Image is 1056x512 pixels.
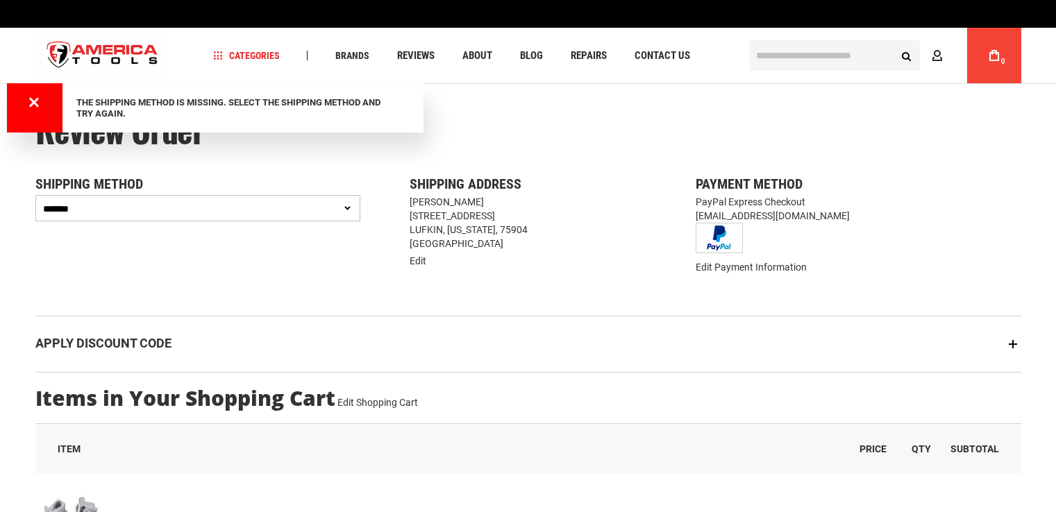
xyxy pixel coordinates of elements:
[391,46,441,65] a: Reviews
[902,424,941,474] th: Qty
[410,195,646,250] address: [PERSON_NAME] [STREET_ADDRESS] LUFKIN, [US_STATE], 75904 [GEOGRAPHIC_DATA]
[564,46,613,65] a: Repairs
[35,386,335,409] strong: Items in Your Shopping Cart
[635,51,690,61] span: Contact Us
[628,46,696,65] a: Contact Us
[397,51,435,61] span: Reviews
[35,30,170,82] img: America Tools
[35,424,844,474] th: Item
[76,97,396,119] div: The shipping method is missing. Select the shipping method and try again.
[207,46,286,65] a: Categories
[696,176,803,192] span: Payment Method
[981,28,1007,83] a: 0
[696,223,743,253] img: Buy now with PayPal
[337,397,418,408] a: Edit Shopping Cart
[35,195,1021,257] div: PayPal Express Checkout [EMAIL_ADDRESS][DOMAIN_NAME]
[410,255,426,266] a: Edit
[844,424,902,474] th: Price
[941,424,1021,474] th: Subtotal
[410,176,521,192] span: Shipping Address
[462,51,492,61] span: About
[696,262,807,273] a: Edit Payment Information
[514,46,549,65] a: Blog
[571,51,607,61] span: Repairs
[335,51,369,60] span: Brands
[329,46,376,65] a: Brands
[35,336,171,350] strong: Apply Discount Code
[894,42,920,69] button: Search
[520,51,543,61] span: Blog
[35,176,143,192] span: Shipping Method
[213,51,280,60] span: Categories
[35,30,170,82] a: store logo
[1001,58,1005,65] span: 0
[456,46,498,65] a: About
